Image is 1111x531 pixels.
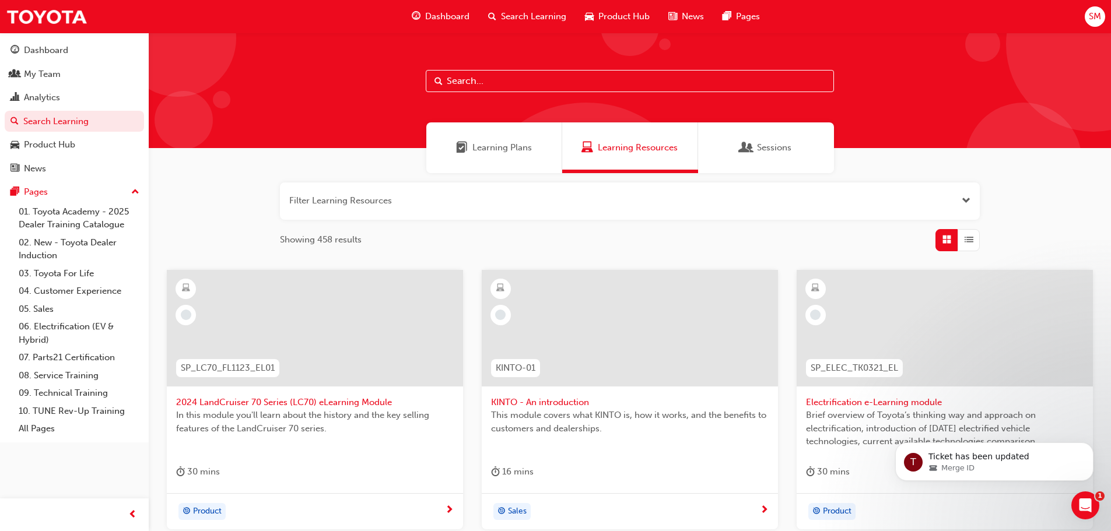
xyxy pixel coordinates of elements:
[181,310,191,320] span: learningRecordVerb_NONE-icon
[167,270,463,530] a: SP_LC70_FL1123_EL012024 LandCruiser 70 Series (LC70) eLearning ModuleIn this module you'll learn ...
[806,409,1084,448] span: Brief overview of Toyota’s thinking way and approach on electrification, introduction of [DATE] e...
[5,87,144,108] a: Analytics
[10,140,19,150] span: car-icon
[445,505,454,516] span: next-icon
[456,141,468,154] span: Learning Plans
[562,122,698,173] a: Learning ResourcesLearning Resources
[581,141,593,154] span: Learning Resources
[5,111,144,132] a: Search Learning
[576,5,659,29] a: car-iconProduct Hub
[823,505,851,518] span: Product
[965,233,973,247] span: List
[1071,491,1099,519] iframe: Intercom live chat
[24,138,75,152] div: Product Hub
[183,504,191,519] span: target-icon
[14,349,144,367] a: 07. Parts21 Certification
[176,409,454,435] span: In this module you'll learn about the history and the key selling features of the LandCruiser 70 ...
[496,281,504,296] span: learningResourceType_ELEARNING-icon
[10,45,19,56] span: guage-icon
[942,233,951,247] span: Grid
[14,420,144,438] a: All Pages
[811,281,819,296] span: learningResourceType_ELEARNING-icon
[434,75,443,88] span: Search
[760,505,769,516] span: next-icon
[14,203,144,234] a: 01. Toyota Academy - 2025 Dealer Training Catalogue
[491,465,534,479] div: 16 mins
[878,418,1111,500] iframe: Intercom notifications message
[698,122,834,173] a: SessionsSessions
[193,505,222,518] span: Product
[741,141,752,154] span: Sessions
[806,396,1084,409] span: Electrification e-Learning module
[402,5,479,29] a: guage-iconDashboard
[14,234,144,265] a: 02. New - Toyota Dealer Induction
[10,187,19,198] span: pages-icon
[495,310,506,320] span: learningRecordVerb_NONE-icon
[5,40,144,61] a: Dashboard
[682,10,704,23] span: News
[176,396,454,409] span: 2024 LandCruiser 70 Series (LC70) eLearning Module
[723,9,731,24] span: pages-icon
[10,69,19,80] span: people-icon
[5,37,144,181] button: DashboardMy TeamAnalyticsSearch LearningProduct HubNews
[508,505,527,518] span: Sales
[10,164,19,174] span: news-icon
[598,10,650,23] span: Product Hub
[6,3,87,30] img: Trak
[713,5,769,29] a: pages-iconPages
[10,93,19,103] span: chart-icon
[24,162,46,175] div: News
[24,44,68,57] div: Dashboard
[131,185,139,200] span: up-icon
[426,70,834,92] input: Search...
[482,270,778,530] a: KINTO-01KINTO - An introductionThis module covers what KINTO is, how it works, and the benefits t...
[479,5,576,29] a: search-iconSearch Learning
[5,181,144,203] button: Pages
[757,141,791,154] span: Sessions
[806,465,815,479] span: duration-icon
[810,310,821,320] span: learningRecordVerb_NONE-icon
[14,265,144,283] a: 03. Toyota For Life
[585,9,594,24] span: car-icon
[491,409,769,435] span: This module covers what KINTO is, how it works, and the benefits to customers and dealerships.
[491,465,500,479] span: duration-icon
[488,9,496,24] span: search-icon
[182,281,190,296] span: learningResourceType_ELEARNING-icon
[806,465,850,479] div: 30 mins
[668,9,677,24] span: news-icon
[181,361,275,375] span: SP_LC70_FL1123_EL01
[14,300,144,318] a: 05. Sales
[14,367,144,385] a: 08. Service Training
[812,504,821,519] span: target-icon
[176,465,220,479] div: 30 mins
[128,508,137,522] span: prev-icon
[10,117,19,127] span: search-icon
[501,10,566,23] span: Search Learning
[491,396,769,409] span: KINTO - An introduction
[14,282,144,300] a: 04. Customer Experience
[1089,10,1101,23] span: SM
[5,158,144,180] a: News
[426,122,562,173] a: Learning PlansLearning Plans
[598,141,678,154] span: Learning Resources
[1095,491,1105,501] span: 1
[797,270,1093,530] a: SP_ELEC_TK0321_ELElectrification e-Learning moduleBrief overview of Toyota’s thinking way and app...
[659,5,713,29] a: news-iconNews
[736,10,760,23] span: Pages
[472,141,532,154] span: Learning Plans
[14,384,144,402] a: 09. Technical Training
[14,402,144,420] a: 10. TUNE Rev-Up Training
[280,233,362,247] span: Showing 458 results
[425,10,469,23] span: Dashboard
[496,361,535,375] span: KINTO-01
[497,504,506,519] span: target-icon
[1085,6,1105,27] button: SM
[962,194,970,208] button: Open the filter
